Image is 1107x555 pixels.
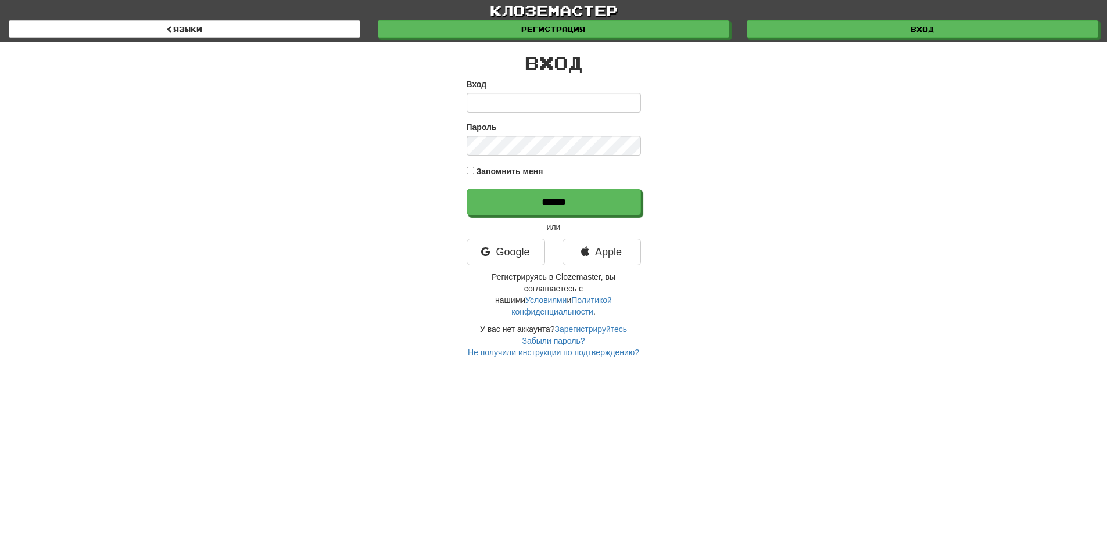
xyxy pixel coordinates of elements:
ya-tr-span: Регистрируясь в Clozemaster, вы соглашаетесь с нашими [492,272,615,305]
a: Вход [747,20,1098,38]
a: Языки [9,20,360,38]
ya-tr-span: Пароль [467,122,497,132]
a: Зарегистрируйтесь [555,325,628,334]
ya-tr-span: и [567,295,571,305]
ya-tr-span: Вход [911,25,934,33]
ya-tr-span: Вход [467,80,487,89]
ya-tr-span: Запомнить меня [476,167,543,176]
ya-tr-span: вход [525,52,583,73]
ya-tr-span: Google [496,246,529,258]
ya-tr-span: Регистрация [521,25,585,33]
ya-tr-span: У вас нет аккаунта? [480,325,555,334]
a: Apple [563,239,641,265]
a: Не получили инструкции по подтверждению? [468,348,639,357]
ya-tr-span: . [593,307,596,316]
ya-tr-span: клоземастер [490,1,618,19]
ya-tr-span: Apple [595,246,622,258]
a: Условиями [525,295,567,305]
a: Регистрация [378,20,729,38]
ya-tr-span: Языки [173,25,202,33]
a: Забыли пароль? [522,336,585,345]
a: Google [467,239,545,265]
ya-tr-span: или [547,222,561,232]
